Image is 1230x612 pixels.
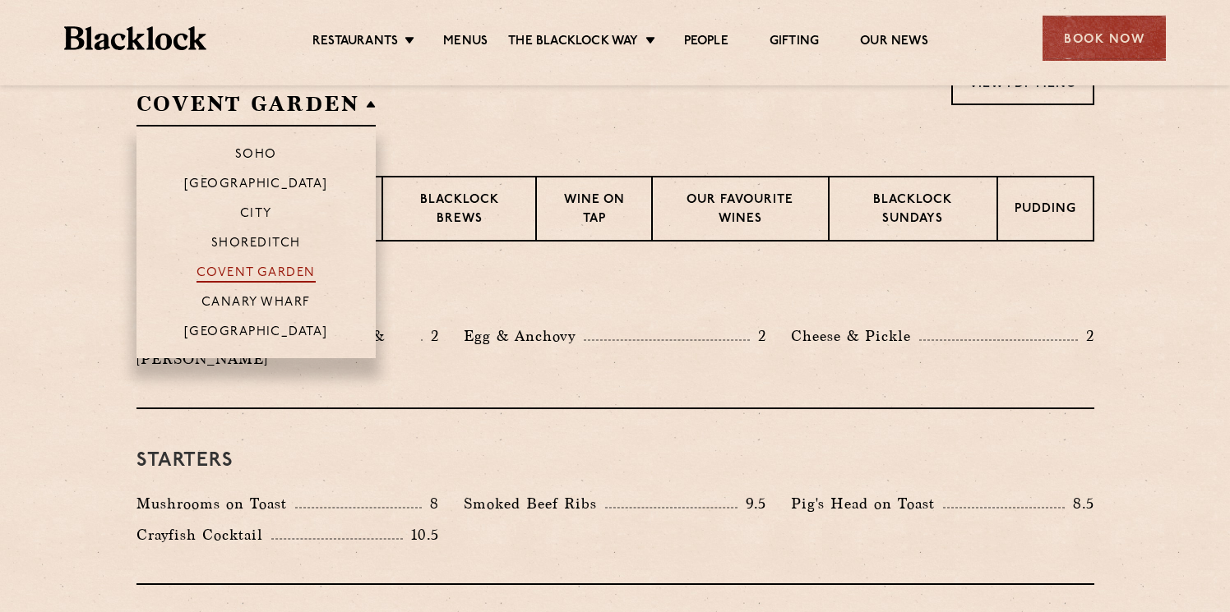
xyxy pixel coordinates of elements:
[464,492,605,515] p: Smoked Beef Ribs
[464,324,584,347] p: Egg & Anchovy
[1065,493,1094,514] p: 8.5
[553,191,634,230] p: Wine on Tap
[211,237,301,253] p: Shoreditch
[791,492,943,515] p: Pig's Head on Toast
[400,191,520,230] p: Blacklock Brews
[136,492,295,515] p: Mushrooms on Toast
[136,523,271,546] p: Crayfish Cocktail
[136,450,1094,472] h3: Starters
[791,324,919,347] p: Cheese & Pickle
[669,191,812,230] p: Our favourite wines
[738,493,767,514] p: 9.5
[184,325,328,342] p: [GEOGRAPHIC_DATA]
[508,34,638,52] a: The Blacklock Way
[860,34,928,52] a: Our News
[184,177,328,194] p: [GEOGRAPHIC_DATA]
[684,34,728,52] a: People
[422,493,439,514] p: 8
[235,148,277,164] p: Soho
[403,524,439,545] p: 10.5
[1015,200,1076,221] p: Pudding
[197,266,316,283] p: Covent Garden
[312,34,398,52] a: Restaurants
[750,325,766,347] p: 2
[443,34,488,52] a: Menus
[770,34,819,52] a: Gifting
[136,90,377,127] h2: Covent Garden
[423,325,439,347] p: 2
[240,207,272,223] p: City
[1043,16,1166,61] div: Book Now
[846,191,979,230] p: Blacklock Sundays
[64,26,206,50] img: BL_Textured_Logo-footer-cropped.svg
[201,296,310,312] p: Canary Wharf
[1078,325,1094,347] p: 2
[136,283,1094,304] h3: Pre Chop Bites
